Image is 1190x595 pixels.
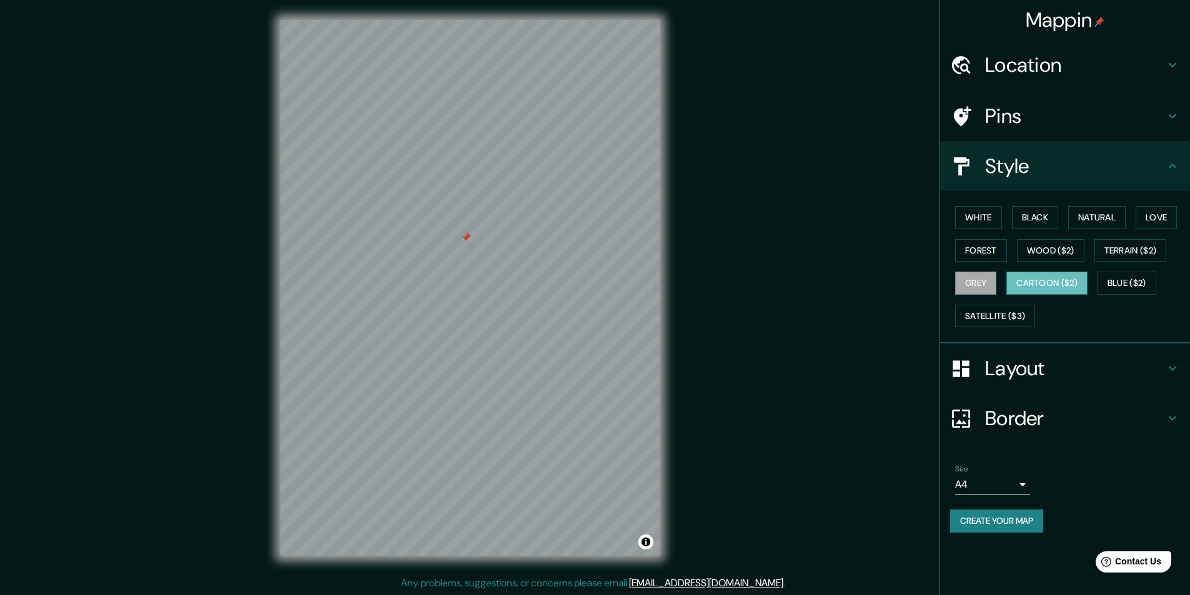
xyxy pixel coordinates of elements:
[1006,272,1088,295] button: Cartoon ($2)
[940,393,1190,443] div: Border
[985,52,1165,77] h4: Location
[1098,272,1156,295] button: Blue ($2)
[1079,546,1176,581] iframe: Help widget launcher
[401,576,785,591] p: Any problems, suggestions, or concerns please email .
[955,239,1007,262] button: Forest
[785,576,787,591] div: .
[1068,206,1126,229] button: Natural
[940,91,1190,141] div: Pins
[940,141,1190,191] div: Style
[950,509,1043,533] button: Create your map
[985,104,1165,129] h4: Pins
[985,356,1165,381] h4: Layout
[787,576,790,591] div: .
[955,272,996,295] button: Grey
[1094,239,1167,262] button: Terrain ($2)
[985,406,1165,431] h4: Border
[940,343,1190,393] div: Layout
[1136,206,1177,229] button: Love
[955,206,1002,229] button: White
[955,464,968,475] label: Size
[940,40,1190,90] div: Location
[629,576,783,589] a: [EMAIL_ADDRESS][DOMAIN_NAME]
[638,534,653,549] button: Toggle attribution
[1017,239,1084,262] button: Wood ($2)
[955,475,1030,494] div: A4
[1026,7,1105,32] h4: Mappin
[280,20,660,556] canvas: Map
[985,154,1165,179] h4: Style
[1094,17,1104,27] img: pin-icon.png
[955,305,1035,328] button: Satellite ($3)
[1012,206,1059,229] button: Black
